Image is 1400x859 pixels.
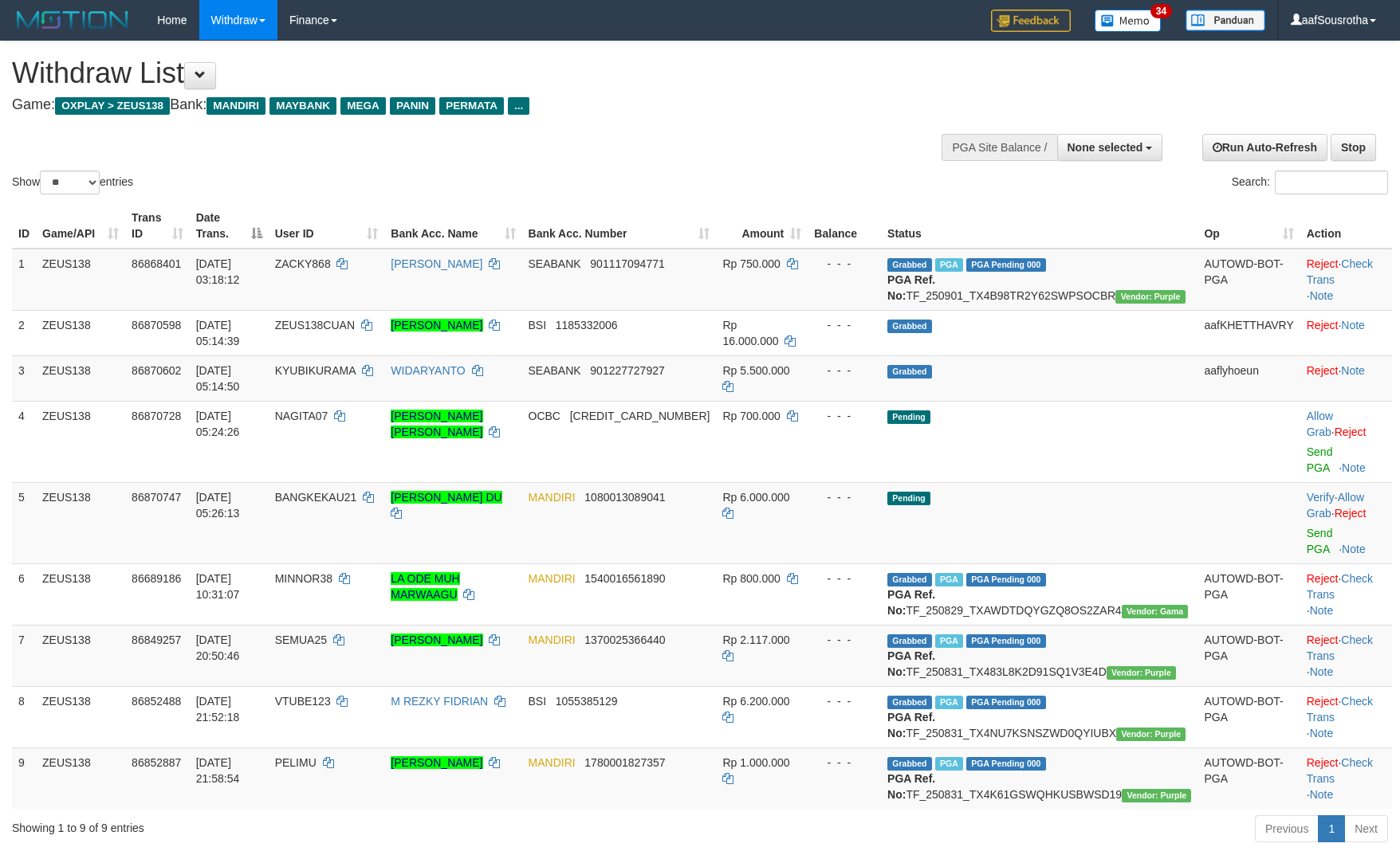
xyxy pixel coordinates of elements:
h1: Withdraw List [12,57,918,89]
img: Button%20Memo.svg [1095,10,1162,32]
a: Note [1310,727,1334,739]
span: PGA Pending [966,258,1046,272]
a: Next [1344,815,1388,842]
td: · · [1300,686,1392,747]
td: TF_250831_TX483L8K2D91SQ1V3E4D [881,625,1197,686]
span: 34 [1150,4,1172,18]
span: Marked by aafsolysreylen [935,757,963,771]
span: [DATE] 21:52:18 [196,695,240,724]
span: PGA Pending [966,696,1046,709]
span: Marked by aafsolysreylen [935,696,963,709]
span: · [1307,410,1335,438]
a: [PERSON_NAME] [391,257,482,270]
a: Check Trans [1307,633,1373,662]
span: 86852488 [132,695,181,708]
span: MANDIRI [529,633,576,646]
span: PGA Pending [966,634,1046,648]
label: Search: [1232,171,1388,194]
a: Allow Grab [1307,491,1364,520]
span: PANIN [390,97,435,115]
span: Vendor URL: https://trx4.1velocity.biz [1107,666,1176,680]
span: OXPLAY > ZEUS138 [55,97,170,115]
span: PELIMU [275,756,317,769]
span: None selected [1068,141,1143,154]
a: Note [1310,289,1334,302]
a: Reject [1307,257,1339,270]
a: Reject [1307,633,1339,646]
a: Reject [1307,319,1339,331]
span: [DATE] 05:24:26 [196,410,240,438]
span: Rp 1.000.000 [722,756,789,769]
a: Allow Grab [1307,410,1333,438]
th: ID [12,203,36,249]
td: · · [1300,249,1392,311]
td: 4 [12,401,36,482]
span: · [1307,491,1364,520]
a: Reject [1335,507,1367,520]
td: ZEUS138 [36,563,125,625]
span: Marked by aafkaynarin [935,573,963,586]
div: - - - [814,256,875,272]
span: 86852887 [132,756,181,769]
td: TF_250831_TX4NU7KSNSZWD0QYIUBX [881,686,1197,747]
span: [DATE] 05:14:39 [196,319,240,347]
label: Show entries [12,171,133,194]
span: Copy 1185332006 to clipboard [556,319,618,331]
span: Copy 693818301550 to clipboard [570,410,710,422]
a: Check Trans [1307,257,1373,286]
td: AUTOWD-BOT-PGA [1197,625,1300,686]
span: Grabbed [887,573,932,586]
span: Copy 901227727927 to clipboard [590,364,664,377]
span: MANDIRI [206,97,265,115]
td: · [1300,355,1392,401]
span: [DATE] 05:14:50 [196,364,240,393]
span: Grabbed [887,365,932,379]
span: Rp 6.000.000 [722,491,789,504]
th: Trans ID: activate to sort column ascending [125,203,190,249]
span: Grabbed [887,634,932,648]
span: Marked by aaftrukkakada [935,258,963,272]
th: Bank Acc. Number: activate to sort column ascending [522,203,717,249]
a: Note [1310,665,1334,678]
td: AUTOWD-BOT-PGA [1197,686,1300,747]
span: Rp 16.000.000 [722,319,778,347]
span: Copy 1780001827357 to clipboard [584,756,665,769]
td: ZEUS138 [36,310,125,355]
td: 9 [12,747,36,809]
a: [PERSON_NAME] DU [391,491,501,504]
th: Date Trans.: activate to sort column descending [190,203,269,249]
img: panduan.png [1186,10,1265,31]
span: Vendor URL: https://trx4.1velocity.biz [1115,290,1185,304]
span: BSI [529,695,547,708]
span: Copy 1080013089041 to clipboard [584,491,665,504]
span: Pending [887,492,930,505]
span: 86849257 [132,633,181,646]
span: [DATE] 05:26:13 [196,491,240,520]
b: PGA Ref. No: [887,711,935,739]
span: PERMATA [439,97,504,115]
span: 86868401 [132,257,181,270]
a: Reject [1335,426,1367,438]
span: PGA Pending [966,757,1046,771]
td: · [1300,310,1392,355]
td: TF_250901_TX4B98TR2Y62SWPSOCBR [881,249,1197,311]
a: LA ODE MUH MARWAAGU [391,572,459,601]
span: Grabbed [887,696,932,709]
img: MOTION_logo.png [12,8,133,32]
img: Feedback.jpg [991,10,1071,32]
td: 2 [12,310,36,355]
td: 6 [12,563,36,625]
span: ZEUS138CUAN [275,319,355,331]
div: Showing 1 to 9 of 9 entries [12,814,572,836]
td: ZEUS138 [36,686,125,747]
td: · · [1300,482,1392,563]
th: Bank Acc. Name: activate to sort column ascending [384,203,521,249]
th: Balance [808,203,881,249]
div: - - - [814,363,875,379]
span: Vendor URL: https://trx4.1velocity.biz [1122,789,1191,802]
td: AUTOWD-BOT-PGA [1197,747,1300,809]
td: aaflyhoeun [1197,355,1300,401]
td: ZEUS138 [36,747,125,809]
span: Copy 1540016561890 to clipboard [584,572,665,585]
a: Note [1310,788,1334,801]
